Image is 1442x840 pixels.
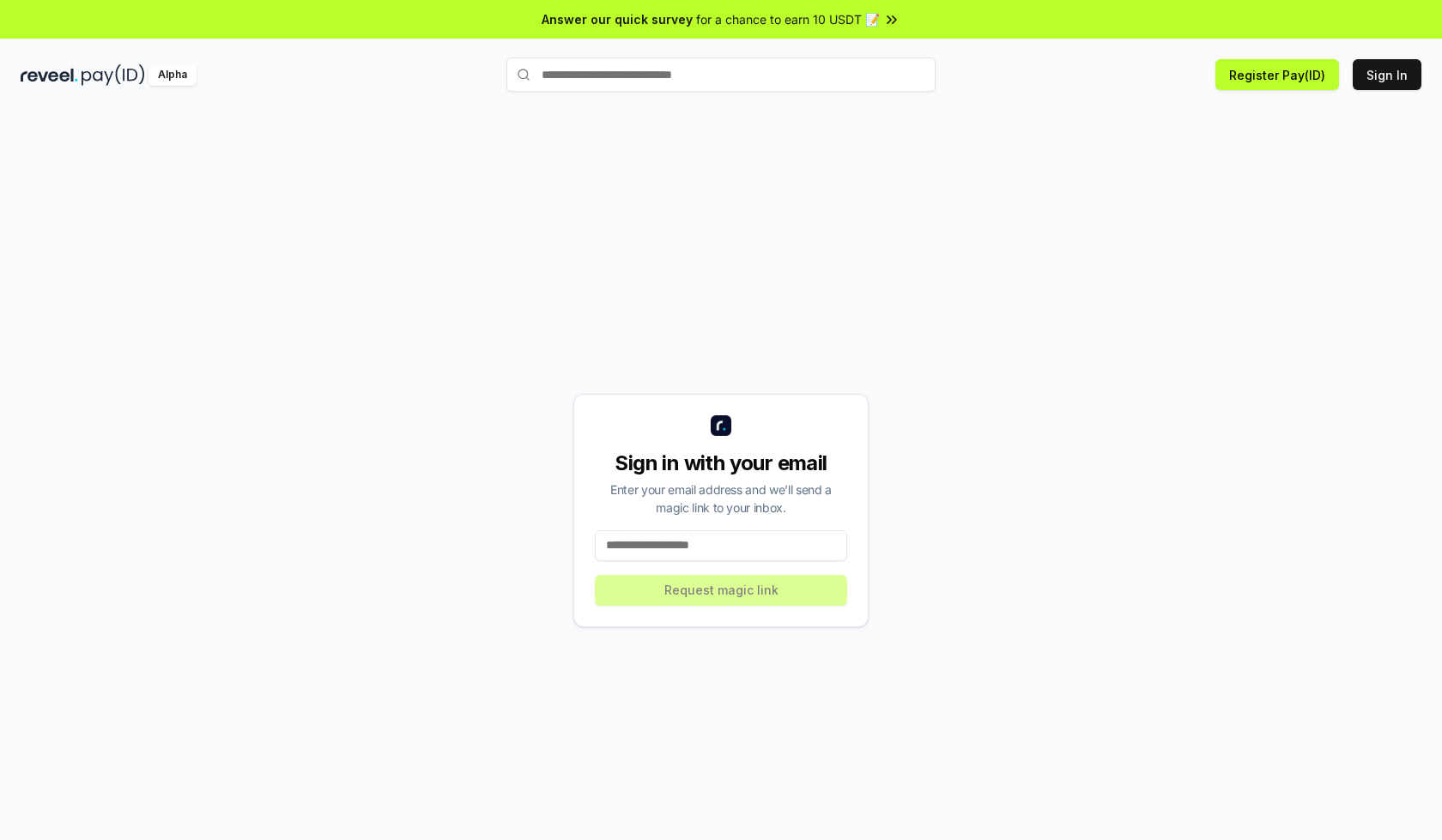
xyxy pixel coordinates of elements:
div: Enter your email address and we’ll send a magic link to your inbox. [595,480,847,517]
button: Register Pay(ID) [1215,59,1339,90]
button: Sign In [1353,59,1421,90]
div: Alpha [148,64,197,86]
img: logo_small [711,415,731,436]
img: reveel_dark [21,64,78,86]
span: for a chance to earn 10 USDT 📝 [696,10,880,28]
span: Answer our quick survey [542,10,693,28]
div: Sign in with your email [595,450,847,477]
img: pay_id [82,64,145,86]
